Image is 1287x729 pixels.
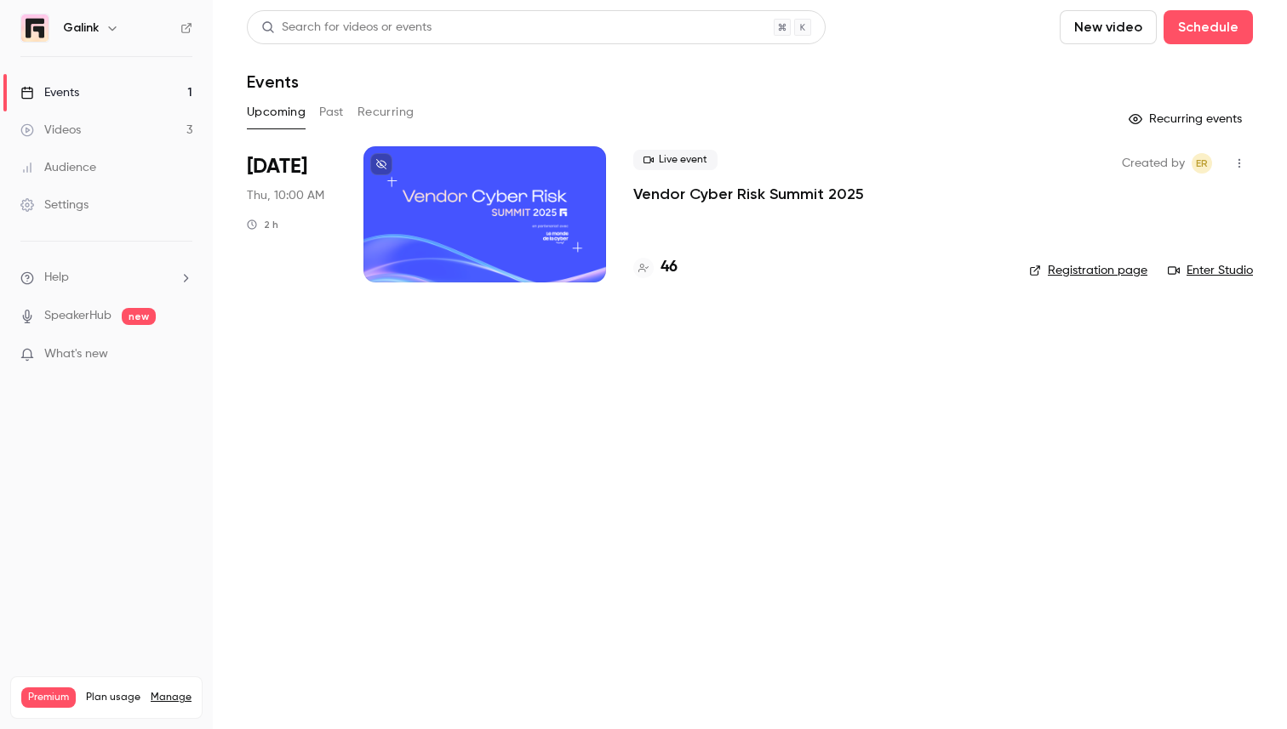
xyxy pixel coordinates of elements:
[357,99,415,126] button: Recurring
[151,691,192,704] a: Manage
[122,308,156,325] span: new
[44,269,69,287] span: Help
[319,99,344,126] button: Past
[20,196,89,214] div: Settings
[20,122,81,139] div: Videos
[21,687,76,708] span: Premium
[1121,105,1253,133] button: Recurring events
[1196,153,1208,174] span: ER
[20,84,79,101] div: Events
[1029,262,1147,279] a: Registration page
[661,256,678,279] h4: 46
[1122,153,1185,174] span: Created by
[20,159,96,176] div: Audience
[1164,10,1253,44] button: Schedule
[261,19,432,37] div: Search for videos or events
[44,345,108,363] span: What's new
[247,153,307,180] span: [DATE]
[247,218,278,231] div: 2 h
[247,99,306,126] button: Upcoming
[633,256,678,279] a: 46
[1192,153,1212,174] span: Etienne Retout
[247,146,336,282] div: Oct 2 Thu, 10:00 AM (Europe/Paris)
[633,184,864,204] a: Vendor Cyber Risk Summit 2025
[1168,262,1253,279] a: Enter Studio
[633,150,718,170] span: Live event
[1060,10,1157,44] button: New video
[21,14,49,42] img: Galink
[247,187,324,204] span: Thu, 10:00 AM
[247,71,299,92] h1: Events
[63,20,99,37] h6: Galink
[44,307,112,325] a: SpeakerHub
[86,691,140,704] span: Plan usage
[20,269,192,287] li: help-dropdown-opener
